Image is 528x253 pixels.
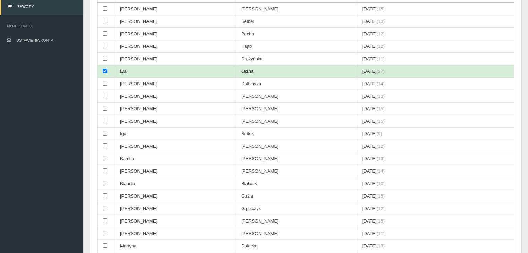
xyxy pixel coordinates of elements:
[236,227,357,240] td: [PERSON_NAME]
[236,128,357,140] td: Śnitek
[357,227,514,240] td: [DATE]
[377,94,385,99] span: (13)
[377,193,385,199] span: (15)
[357,40,514,53] td: [DATE]
[115,115,236,128] td: [PERSON_NAME]
[377,168,385,174] span: (14)
[357,190,514,202] td: [DATE]
[377,19,385,24] span: (13)
[377,131,382,136] span: (9)
[377,243,385,248] span: (13)
[115,78,236,90] td: [PERSON_NAME]
[236,177,357,190] td: Białasik
[377,56,385,61] span: (11)
[17,5,34,9] span: Zawody
[115,103,236,115] td: [PERSON_NAME]
[115,140,236,152] td: [PERSON_NAME]
[357,128,514,140] td: [DATE]
[236,28,357,40] td: Pacha
[357,65,514,78] td: [DATE]
[236,190,357,202] td: Guźla
[236,165,357,177] td: [PERSON_NAME]
[236,78,357,90] td: Dołbińska
[377,156,385,161] span: (13)
[357,28,514,40] td: [DATE]
[236,103,357,115] td: [PERSON_NAME]
[115,28,236,40] td: [PERSON_NAME]
[115,190,236,202] td: [PERSON_NAME]
[236,215,357,227] td: [PERSON_NAME]
[236,65,357,78] td: Łężna
[115,215,236,227] td: [PERSON_NAME]
[357,15,514,28] td: [DATE]
[377,44,385,49] span: (12)
[377,6,385,11] span: (15)
[377,119,385,124] span: (15)
[115,15,236,28] td: [PERSON_NAME]
[236,53,357,65] td: Drużyńska
[236,140,357,152] td: [PERSON_NAME]
[357,53,514,65] td: [DATE]
[115,40,236,53] td: [PERSON_NAME]
[357,140,514,152] td: [DATE]
[236,15,357,28] td: Seibel
[115,165,236,177] td: [PERSON_NAME]
[357,165,514,177] td: [DATE]
[357,115,514,128] td: [DATE]
[236,90,357,103] td: [PERSON_NAME]
[357,103,514,115] td: [DATE]
[377,143,385,149] span: (12)
[357,240,514,252] td: [DATE]
[115,177,236,190] td: Klaudia
[357,78,514,90] td: [DATE]
[357,177,514,190] td: [DATE]
[236,3,357,15] td: [PERSON_NAME]
[115,227,236,240] td: [PERSON_NAME]
[236,115,357,128] td: [PERSON_NAME]
[236,240,357,252] td: Dolecka
[357,202,514,215] td: [DATE]
[236,152,357,165] td: [PERSON_NAME]
[357,152,514,165] td: [DATE]
[377,218,385,224] span: (15)
[377,206,385,211] span: (12)
[377,69,385,74] span: (27)
[377,231,385,236] span: (11)
[115,240,236,252] td: Martyna
[357,90,514,103] td: [DATE]
[16,38,53,42] span: Ustawienia konta
[115,65,236,78] td: Ela
[236,202,357,215] td: Gąszczyk
[236,40,357,53] td: Hajto
[357,3,514,15] td: [DATE]
[377,31,385,36] span: (12)
[7,23,76,29] span: Moje konto
[357,215,514,227] td: [DATE]
[115,202,236,215] td: [PERSON_NAME]
[377,181,385,186] span: (10)
[377,106,385,111] span: (15)
[115,90,236,103] td: [PERSON_NAME]
[115,3,236,15] td: [PERSON_NAME]
[377,81,385,86] span: (14)
[115,152,236,165] td: Kamila
[115,53,236,65] td: [PERSON_NAME]
[115,128,236,140] td: Iga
